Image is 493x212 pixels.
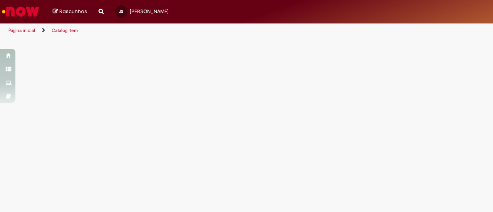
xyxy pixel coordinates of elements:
ul: Trilhas de página [6,23,323,38]
span: Rascunhos [59,8,87,15]
a: Catalog Item [52,27,78,33]
span: [PERSON_NAME] [130,8,169,15]
a: Página inicial [8,27,35,33]
a: Rascunhos [53,8,87,15]
span: JS [119,9,123,14]
img: ServiceNow [1,4,40,19]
